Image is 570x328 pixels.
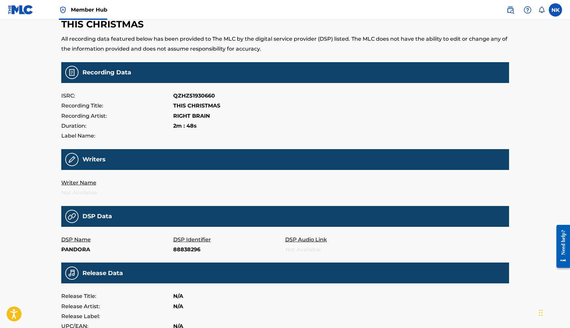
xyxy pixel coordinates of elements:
[285,235,397,245] p: DSP Audio Link
[61,188,173,198] p: Not Available
[61,311,173,321] p: Release Label:
[173,291,183,301] p: N/A
[521,3,534,17] div: Help
[61,245,173,255] p: PANDORA
[71,6,107,14] span: Member Hub
[82,156,106,163] h5: Writers
[537,296,570,328] iframe: Chat Widget
[65,153,78,166] img: Recording Writers
[173,91,215,101] p: QZHZ51930660
[524,6,532,14] img: help
[82,213,112,220] h5: DSP Data
[61,178,173,188] p: Writer Name
[549,3,562,17] div: User Menu
[173,235,285,245] p: DSP Identifier
[61,111,173,121] p: Recording Artist:
[538,7,545,13] div: Notifications
[65,266,78,280] img: 75424d043b2694df37d4.png
[82,69,131,76] h5: Recording Data
[65,210,78,223] img: 31a9e25fa6e13e71f14b.png
[61,101,173,111] p: Recording Title:
[173,245,285,255] p: 88838296
[61,235,173,245] p: DSP Name
[173,302,183,311] p: N/A
[506,6,514,14] img: search
[173,121,197,131] p: 2m : 48s
[8,5,33,15] img: MLC Logo
[61,91,173,101] p: ISRC:
[539,303,543,323] div: Drag
[61,19,509,30] h3: THIS CHRISTMAS
[82,269,123,277] h5: Release Data
[61,131,173,141] p: Label Name:
[59,6,67,14] img: Top Rightsholder
[173,101,220,111] p: THIS CHRISTMAS
[61,34,509,54] p: All recording data featured below has been provided to The MLC by the digital service provider (D...
[285,245,397,255] p: Not Available
[61,302,173,311] p: Release Artist:
[551,220,570,273] iframe: Resource Center
[61,291,173,301] p: Release Title:
[504,3,517,17] a: Public Search
[173,111,210,121] p: RIGHT BRAIN
[65,66,78,79] img: Recording Data
[61,121,173,131] p: Duration:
